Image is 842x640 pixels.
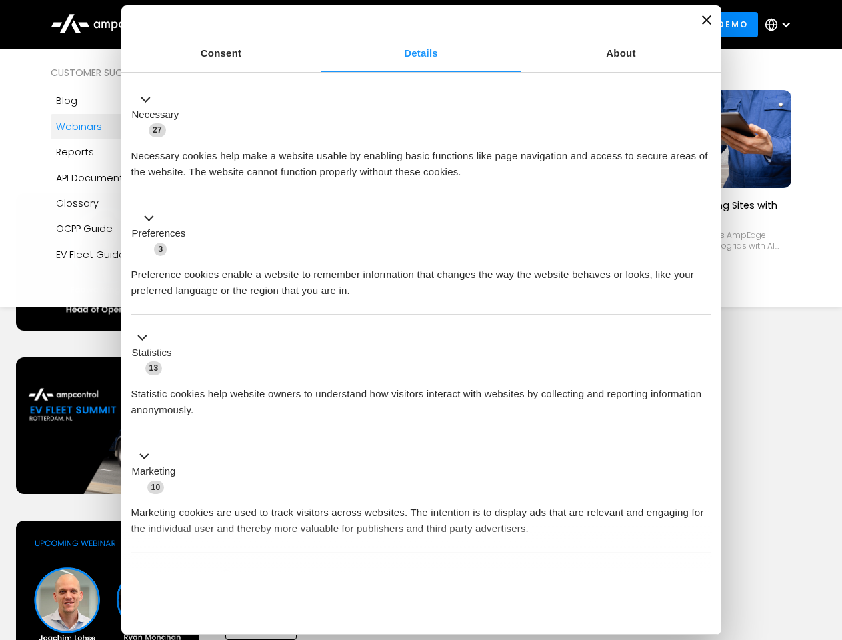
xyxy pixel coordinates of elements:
a: About [521,35,721,72]
button: Statistics (13) [131,329,180,376]
button: Marketing (10) [131,449,184,495]
label: Preferences [132,226,186,241]
a: OCPP Guide [51,216,216,241]
button: Necessary (27) [131,91,187,138]
div: Glossary [56,196,99,211]
span: 27 [149,123,166,137]
div: OCPP Guide [56,221,113,236]
span: 13 [145,361,163,375]
label: Statistics [132,345,172,361]
a: Details [321,35,521,72]
label: Necessary [132,107,179,123]
div: Necessary cookies help make a website usable by enabling basic functions like page navigation and... [131,138,711,180]
div: API Documentation [56,171,149,185]
button: Unclassified (2) [131,567,241,584]
a: Reports [51,139,216,165]
a: EV Fleet Guide [51,242,216,267]
a: Blog [51,88,216,113]
label: Marketing [132,464,176,479]
button: Close banner [702,15,711,25]
a: Webinars [51,114,216,139]
div: Customer success [51,65,216,80]
div: Blog [56,93,77,108]
div: EV Fleet Guide [56,247,125,262]
a: API Documentation [51,165,216,191]
div: Webinars [56,119,102,134]
button: Preferences (3) [131,211,194,257]
div: Statistic cookies help website owners to understand how visitors interact with websites by collec... [131,376,711,418]
span: 10 [147,481,165,494]
div: Marketing cookies are used to track visitors across websites. The intention is to display ads tha... [131,495,711,537]
a: Consent [121,35,321,72]
div: Reports [56,145,94,159]
span: 3 [154,243,167,256]
span: 2 [220,569,233,583]
button: Okay [519,585,711,624]
div: Preference cookies enable a website to remember information that changes the way the website beha... [131,257,711,299]
a: Glossary [51,191,216,216]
